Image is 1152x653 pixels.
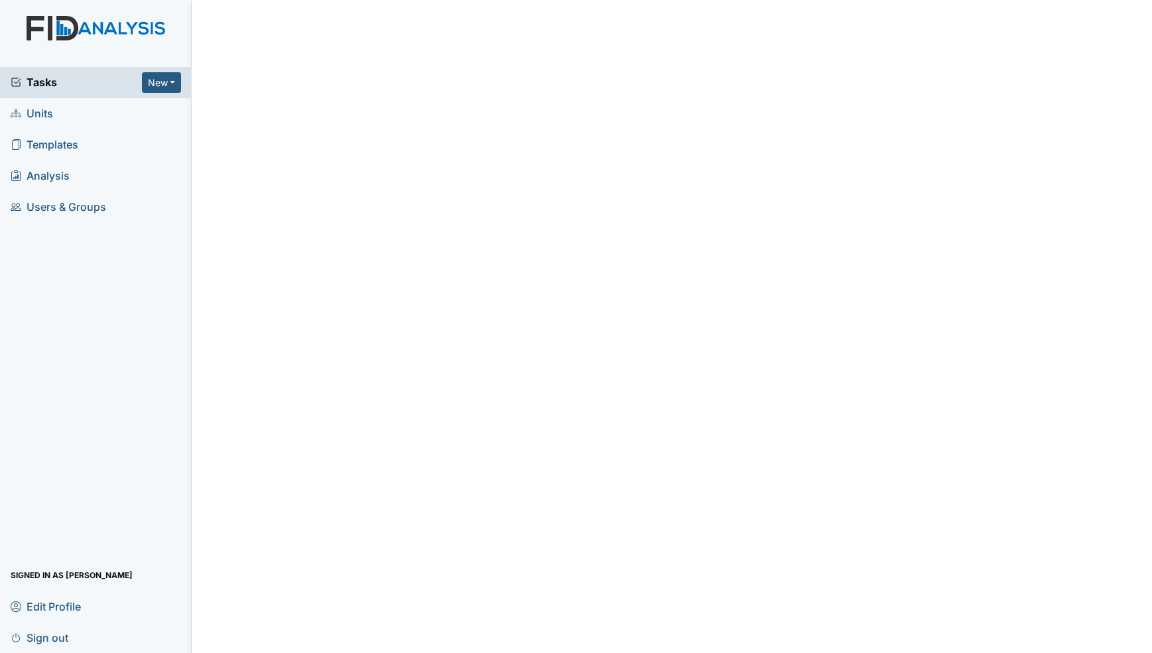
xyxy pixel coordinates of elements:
[11,103,53,124] span: Units
[142,72,182,93] button: New
[11,74,142,90] a: Tasks
[11,596,81,617] span: Edit Profile
[11,197,106,217] span: Users & Groups
[11,166,70,186] span: Analysis
[11,135,78,155] span: Templates
[11,627,68,648] span: Sign out
[11,565,133,585] span: Signed in as [PERSON_NAME]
